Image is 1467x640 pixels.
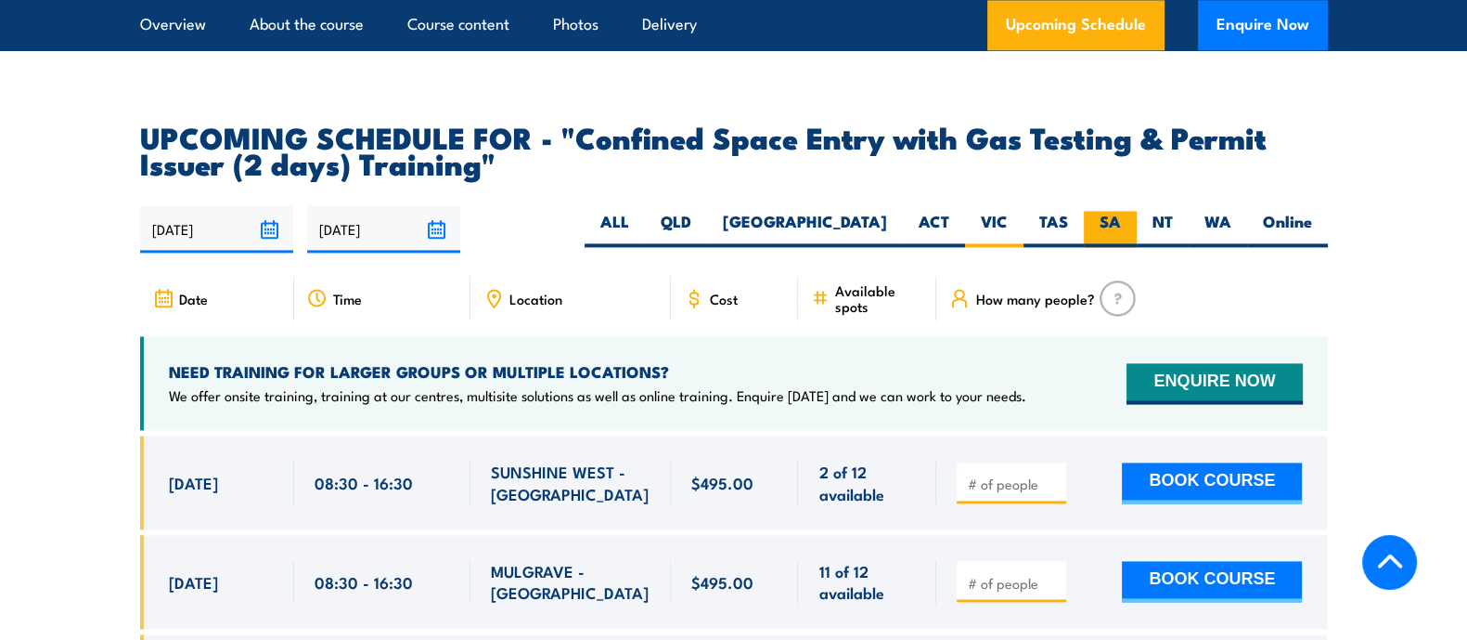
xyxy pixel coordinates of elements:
label: ACT [903,211,965,247]
label: TAS [1023,211,1084,247]
label: [GEOGRAPHIC_DATA] [707,211,903,247]
h4: NEED TRAINING FOR LARGER GROUPS OR MULTIPLE LOCATIONS? [169,361,1026,382]
button: ENQUIRE NOW [1126,363,1302,404]
span: 08:30 - 16:30 [315,472,413,493]
input: # of people [967,475,1060,493]
span: 11 of 12 available [818,560,916,604]
input: To date [307,205,460,253]
span: $495.00 [691,472,753,493]
label: SA [1084,211,1137,247]
span: MULGRAVE - [GEOGRAPHIC_DATA] [491,560,650,604]
span: 08:30 - 16:30 [315,571,413,593]
label: Online [1247,211,1328,247]
label: WA [1189,211,1247,247]
label: ALL [585,211,645,247]
label: NT [1137,211,1189,247]
span: [DATE] [169,571,218,593]
span: [DATE] [169,472,218,493]
span: $495.00 [691,571,753,593]
label: VIC [965,211,1023,247]
span: 2 of 12 available [818,461,916,504]
span: Date [179,291,208,307]
span: Location [509,291,562,307]
span: Time [333,291,362,307]
p: We offer onsite training, training at our centres, multisite solutions as well as online training... [169,386,1026,405]
span: Available spots [835,282,923,314]
span: Cost [710,291,738,307]
span: How many people? [975,291,1094,307]
button: BOOK COURSE [1122,561,1302,602]
h2: UPCOMING SCHEDULE FOR - "Confined Space Entry with Gas Testing & Permit Issuer (2 days) Training" [140,124,1328,176]
label: QLD [645,211,707,247]
input: # of people [967,574,1060,593]
input: From date [140,205,293,253]
span: SUNSHINE WEST - [GEOGRAPHIC_DATA] [491,461,650,504]
button: BOOK COURSE [1122,463,1302,503]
